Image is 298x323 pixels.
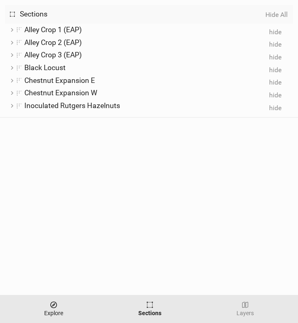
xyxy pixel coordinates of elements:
span: hide [269,26,281,36]
div: Alley Crop 2 (EAP) [24,38,263,47]
span: hide [269,64,281,74]
button: Sections [135,298,165,320]
span: hide [269,77,281,87]
span: hide [269,51,281,61]
div: Chestnut Expansion W [24,89,263,97]
span: Alley Crop 3 (EAP) [24,51,82,59]
span: hide [269,89,281,99]
span: hide [269,102,281,112]
div: Inoculated Rutgers Hazelnuts [24,101,263,110]
button: Layers [233,298,258,320]
span: Chestnut Expansion E [24,76,95,85]
span: Sections [10,10,47,19]
span: Inoculated Rutgers Hazelnuts [24,101,120,110]
span: hide [269,39,281,49]
span: Chestnut Expansion W [24,89,97,97]
div: Chestnut Expansion E [24,76,263,85]
button: Hide All [265,11,288,19]
div: Black Locust [24,64,263,72]
button: Explore [40,298,67,320]
span: Black Locust [24,64,66,72]
div: Alley Crop 1 (EAP) [24,26,263,34]
span: Alley Crop 2 (EAP) [24,38,82,47]
div: Alley Crop 3 (EAP) [24,51,263,59]
span: Alley Crop 1 (EAP) [24,26,82,34]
